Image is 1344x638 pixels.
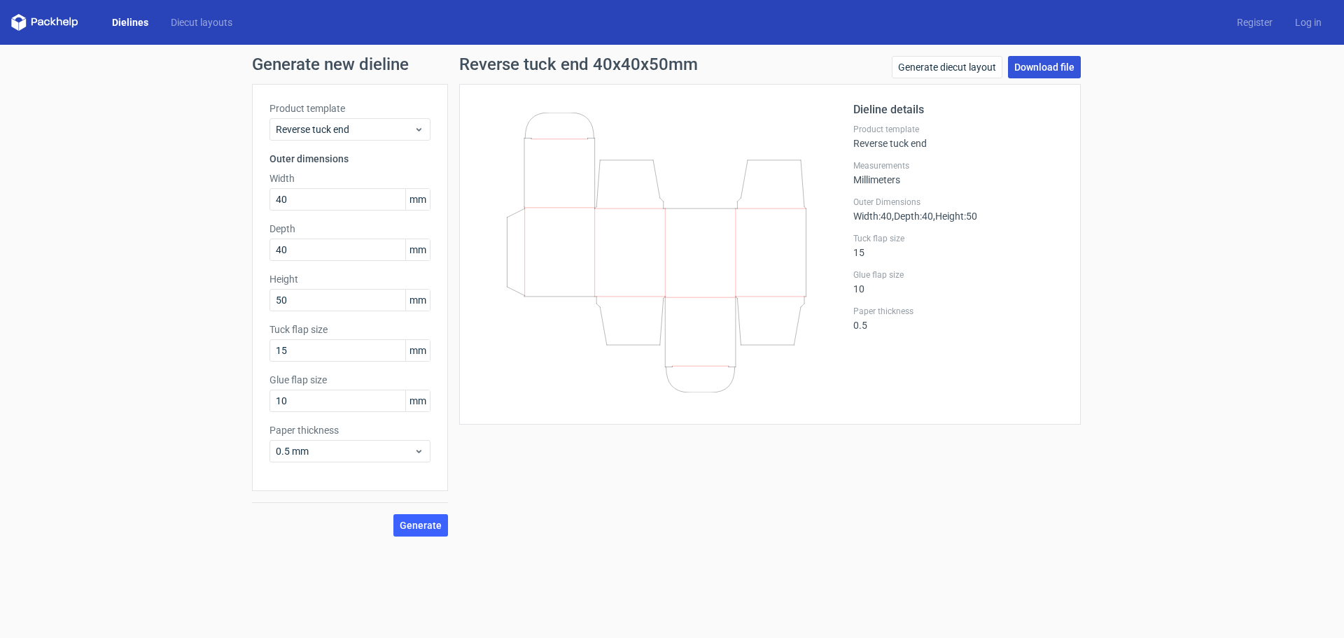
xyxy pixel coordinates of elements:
div: Reverse tuck end [853,124,1063,149]
label: Height [269,272,430,286]
span: Generate [400,520,442,530]
label: Measurements [853,160,1063,171]
a: Dielines [101,15,160,29]
h1: Generate new dieline [252,56,1092,73]
span: mm [405,189,430,210]
div: 0.5 [853,306,1063,331]
label: Glue flap size [853,269,1063,281]
label: Product template [853,124,1063,135]
h1: Reverse tuck end 40x40x50mm [459,56,698,73]
a: Download file [1008,56,1081,78]
a: Register [1226,15,1284,29]
label: Tuck flap size [853,233,1063,244]
label: Width [269,171,430,185]
a: Generate diecut layout [892,56,1002,78]
label: Outer Dimensions [853,197,1063,208]
label: Depth [269,222,430,236]
span: mm [405,390,430,411]
span: mm [405,290,430,311]
a: Diecut layouts [160,15,244,29]
span: mm [405,239,430,260]
span: 0.5 mm [276,444,414,458]
h2: Dieline details [853,101,1063,118]
h3: Outer dimensions [269,152,430,166]
span: , Height : 50 [933,211,977,222]
a: Log in [1284,15,1333,29]
button: Generate [393,514,448,537]
span: Reverse tuck end [276,122,414,136]
label: Glue flap size [269,373,430,387]
span: , Depth : 40 [892,211,933,222]
label: Paper thickness [853,306,1063,317]
div: 15 [853,233,1063,258]
label: Product template [269,101,430,115]
div: Millimeters [853,160,1063,185]
span: Width : 40 [853,211,892,222]
label: Paper thickness [269,423,430,437]
span: mm [405,340,430,361]
div: 10 [853,269,1063,295]
label: Tuck flap size [269,322,430,336]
